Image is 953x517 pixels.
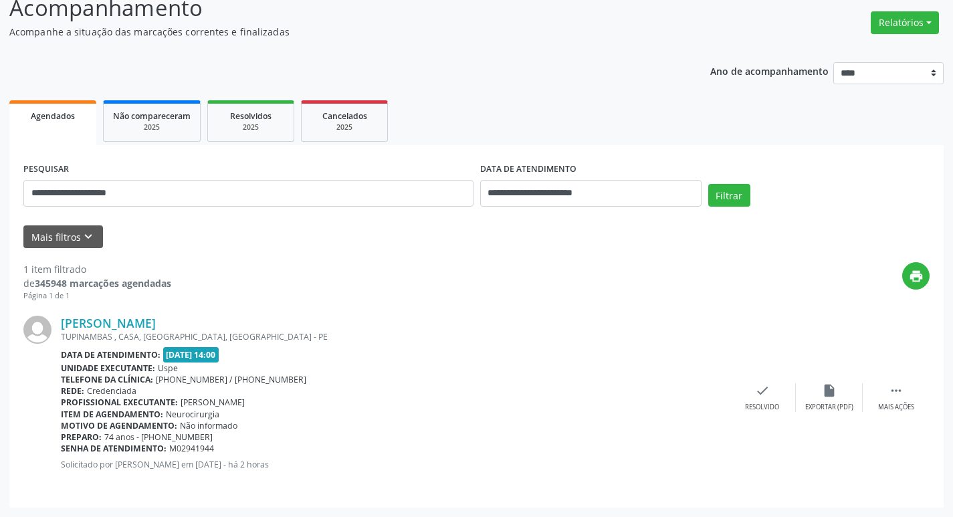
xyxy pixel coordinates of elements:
i:  [889,383,904,398]
span: Não informado [180,420,237,431]
button: Filtrar [708,184,750,207]
span: [PHONE_NUMBER] / [PHONE_NUMBER] [156,374,306,385]
span: M02941944 [169,443,214,454]
span: Agendados [31,110,75,122]
img: img [23,316,51,344]
span: Cancelados [322,110,367,122]
div: de [23,276,171,290]
div: TUPINAMBAS , CASA, [GEOGRAPHIC_DATA], [GEOGRAPHIC_DATA] - PE [61,331,729,342]
div: Página 1 de 1 [23,290,171,302]
span: Uspe [158,363,178,374]
div: 2025 [217,122,284,132]
i: check [755,383,770,398]
p: Acompanhe a situação das marcações correntes e finalizadas [9,25,663,39]
a: [PERSON_NAME] [61,316,156,330]
i: print [909,269,924,284]
b: Telefone da clínica: [61,374,153,385]
div: 2025 [113,122,191,132]
span: Não compareceram [113,110,191,122]
strong: 345948 marcações agendadas [35,277,171,290]
span: 74 anos - [PHONE_NUMBER] [104,431,213,443]
span: Neurocirurgia [166,409,219,420]
div: Resolvido [745,403,779,412]
p: Solicitado por [PERSON_NAME] em [DATE] - há 2 horas [61,459,729,470]
div: Exportar (PDF) [805,403,853,412]
b: Profissional executante: [61,397,178,408]
i: insert_drive_file [822,383,837,398]
button: Relatórios [871,11,939,34]
b: Motivo de agendamento: [61,420,177,431]
span: Resolvidos [230,110,272,122]
b: Item de agendamento: [61,409,163,420]
b: Preparo: [61,431,102,443]
b: Unidade executante: [61,363,155,374]
span: Credenciada [87,385,136,397]
b: Senha de atendimento: [61,443,167,454]
b: Rede: [61,385,84,397]
button: print [902,262,930,290]
span: [PERSON_NAME] [181,397,245,408]
b: Data de atendimento: [61,349,161,360]
div: 2025 [311,122,378,132]
div: Mais ações [878,403,914,412]
div: 1 item filtrado [23,262,171,276]
label: DATA DE ATENDIMENTO [480,159,576,180]
p: Ano de acompanhamento [710,62,829,79]
i: keyboard_arrow_down [81,229,96,244]
label: PESQUISAR [23,159,69,180]
button: Mais filtroskeyboard_arrow_down [23,225,103,249]
span: [DATE] 14:00 [163,347,219,363]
